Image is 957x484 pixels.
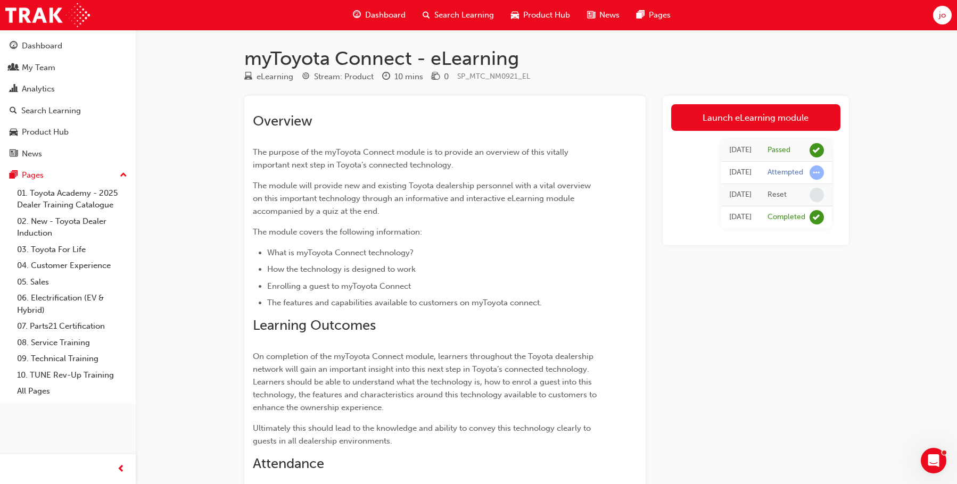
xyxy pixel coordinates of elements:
span: guage-icon [353,9,361,22]
span: car-icon [511,9,519,22]
div: Search Learning [21,105,81,117]
div: Product Hub [22,126,69,138]
div: eLearning [257,71,293,83]
span: On completion of the myToyota Connect module, learners throughout the Toyota dealership network w... [253,352,599,412]
iframe: Intercom live chat [921,448,946,473]
a: 08. Service Training [13,335,131,351]
span: news-icon [10,149,18,159]
span: pages-icon [637,9,645,22]
div: Price [432,70,449,84]
div: Tue Feb 11 2025 13:39:32 GMT+1100 (Australian Eastern Daylight Time) [729,189,752,201]
span: Product Hub [523,9,570,21]
span: car-icon [10,128,18,137]
a: Search Learning [4,101,131,121]
span: The module covers the following information: [253,227,422,237]
a: My Team [4,58,131,78]
div: Duration [382,70,423,84]
a: 05. Sales [13,274,131,290]
span: The features and capabilities available to customers on myToyota connect. [267,298,542,307]
span: Dashboard [365,9,406,21]
div: Analytics [22,83,55,95]
span: learningResourceType_ELEARNING-icon [244,72,252,82]
span: learningRecordVerb_PASS-icon [810,143,824,157]
span: The purpose of the myToyota Connect module is to provide an overview of this vitally important ne... [253,147,571,170]
div: Passed [768,145,790,155]
span: Overview [253,113,312,129]
div: News [22,148,42,160]
a: Dashboard [4,36,131,56]
span: News [599,9,620,21]
div: Completed [768,212,805,222]
a: 07. Parts21 Certification [13,318,131,335]
span: Learning Outcomes [253,317,376,333]
span: people-icon [10,63,18,73]
h1: myToyota Connect - eLearning [244,47,849,70]
span: Ultimately this should lead to the knowledge and ability to convey this technology clearly to gue... [253,423,593,446]
a: Launch eLearning module [671,104,840,131]
img: Trak [5,3,90,27]
span: search-icon [10,106,17,116]
span: pages-icon [10,171,18,180]
div: 0 [444,71,449,83]
a: 01. Toyota Academy - 2025 Dealer Training Catalogue [13,185,131,213]
a: Analytics [4,79,131,99]
a: 09. Technical Training [13,351,131,367]
div: 10 mins [394,71,423,83]
a: news-iconNews [579,4,628,26]
span: clock-icon [382,72,390,82]
span: guage-icon [10,41,18,51]
div: Pages [22,169,44,181]
span: target-icon [302,72,310,82]
span: learningRecordVerb_ATTEMPT-icon [810,165,824,180]
button: jo [933,6,952,24]
a: 10. TUNE Rev-Up Training [13,367,131,383]
a: 04. Customer Experience [13,257,131,274]
span: search-icon [423,9,430,22]
a: 02. New - Toyota Dealer Induction [13,213,131,241]
div: Stream: Product [314,71,374,83]
span: jo [939,9,946,21]
div: Dashboard [22,40,62,52]
button: Pages [4,165,131,185]
a: All Pages [13,383,131,399]
span: learningRecordVerb_NONE-icon [810,188,824,202]
div: Tue Feb 11 2025 13:39:34 GMT+1100 (Australian Eastern Daylight Time) [729,166,752,179]
span: Attendance [253,455,324,472]
span: Pages [649,9,671,21]
a: pages-iconPages [628,4,679,26]
div: Stream [302,70,374,84]
div: Attempted [768,168,803,178]
span: Search Learning [434,9,494,21]
span: learningRecordVerb_COMPLETE-icon [810,210,824,224]
div: Wed Dec 01 2021 01:00:00 GMT+1100 (Australian Eastern Daylight Time) [729,211,752,223]
span: prev-icon [117,463,125,476]
div: Type [244,70,293,84]
span: up-icon [120,169,127,182]
span: Enrolling a guest to myToyota Connect [267,281,411,291]
span: How the technology is designed to work [267,264,416,274]
button: DashboardMy TeamAnalyticsSearch LearningProduct HubNews [4,34,131,165]
a: 06. Electrification (EV & Hybrid) [13,290,131,318]
div: Tue Feb 11 2025 13:50:16 GMT+1100 (Australian Eastern Daylight Time) [729,144,752,156]
a: News [4,144,131,164]
span: money-icon [432,72,440,82]
a: guage-iconDashboard [344,4,414,26]
a: car-iconProduct Hub [502,4,579,26]
a: Product Hub [4,122,131,142]
span: What is myToyota Connect technology? [267,248,414,257]
span: chart-icon [10,85,18,94]
div: My Team [22,62,55,74]
a: search-iconSearch Learning [414,4,502,26]
div: Reset [768,190,787,200]
span: The module will provide new and existing Toyota dealership personnel with a vital overview on thi... [253,181,593,216]
span: news-icon [587,9,595,22]
a: 03. Toyota For Life [13,241,131,258]
span: Learning resource code [457,72,530,81]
